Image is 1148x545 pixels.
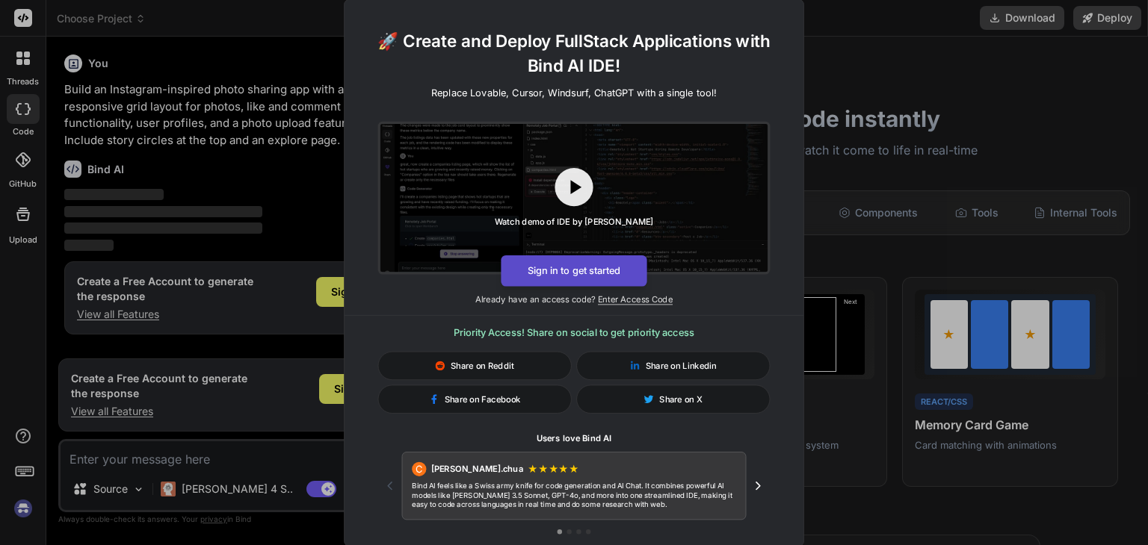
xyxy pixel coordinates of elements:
[501,255,646,286] button: Sign in to get started
[345,293,803,305] p: Already have an access code?
[445,393,521,405] span: Share on Facebook
[549,461,559,476] span: ★
[495,216,654,228] div: Watch demo of IDE by [PERSON_NAME]
[378,325,771,339] h3: Priority Access! Share on social to get priority access
[659,393,703,405] span: Share on X
[569,461,579,476] span: ★
[451,359,514,371] span: Share on Reddit
[576,529,581,534] button: Go to testimonial 3
[538,461,549,476] span: ★
[558,461,569,476] span: ★
[412,481,736,509] p: Bind AI feels like a Swiss army knife for code generation and AI Chat. It combines powerful AI mo...
[412,461,426,476] div: C
[567,529,571,534] button: Go to testimonial 2
[431,85,717,99] p: Replace Lovable, Cursor, Windsurf, ChatGPT with a single tool!
[646,359,717,371] span: Share on Linkedin
[363,28,784,78] h1: 🚀 Create and Deploy FullStack Applications with Bind AI IDE!
[378,432,771,444] h1: Users love Bind AI
[431,463,523,475] span: [PERSON_NAME].chua
[746,473,770,497] button: Next testimonial
[586,529,590,534] button: Go to testimonial 4
[528,461,538,476] span: ★
[598,293,673,304] span: Enter Access Code
[378,473,402,497] button: Previous testimonial
[558,529,562,534] button: Go to testimonial 1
